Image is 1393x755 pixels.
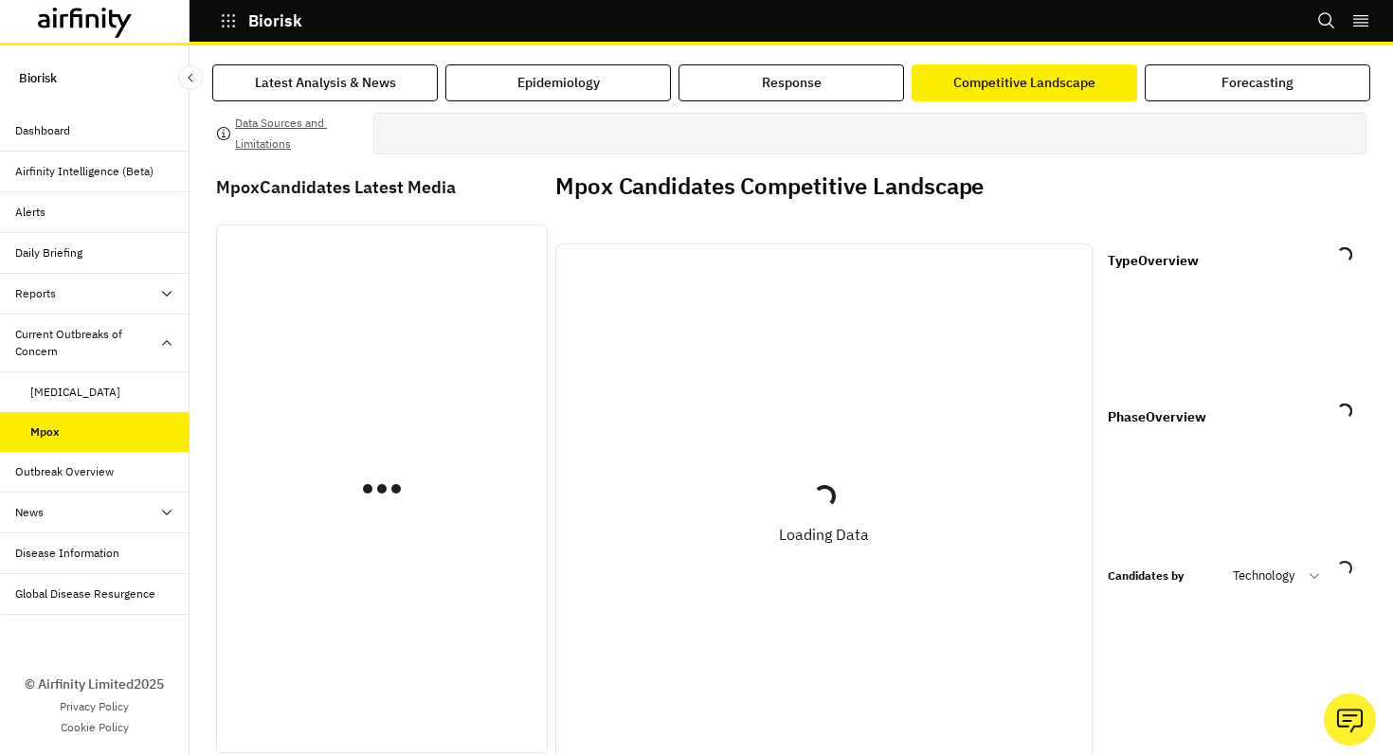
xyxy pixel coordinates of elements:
div: Response [762,73,822,93]
p: Data Sources and Limitations [235,113,358,154]
p: Mpox Candidates Latest Media [216,174,548,200]
div: Forecasting [1221,73,1293,93]
div: Dashboard [15,122,70,139]
div: Outbreak Overview [15,463,114,480]
p: Phase Overview [1108,407,1206,427]
h2: Mpox Candidates Competitive Landscape [555,172,984,200]
div: Competitive Landscape [953,73,1095,93]
div: Disease Information [15,545,119,562]
div: Latest Analysis & News [255,73,396,93]
div: Reports [15,285,56,302]
div: Airfinity Intelligence (Beta) [15,163,154,180]
p: Loading Data [779,523,869,546]
div: Current Outbreaks of Concern [15,326,159,360]
button: Close Sidebar [178,65,203,90]
p: Candidates by [1108,567,1184,584]
button: Ask our analysts [1324,693,1376,746]
button: Biorisk [220,5,302,37]
button: Search [1317,5,1336,37]
p: © Airfinity Limited 2025 [25,674,164,694]
a: Privacy Policy [60,698,129,715]
p: Type Overview [1108,251,1199,271]
a: Cookie Policy [61,719,129,736]
p: Biorisk [248,12,302,29]
div: Epidemiology [517,73,600,93]
div: [MEDICAL_DATA] [30,384,120,401]
div: Daily Briefing [15,244,82,261]
div: News [15,504,44,521]
div: Mpox [30,423,60,440]
div: Global Disease Resurgence [15,585,155,602]
div: Alerts [15,204,45,221]
p: Biorisk [19,61,57,96]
